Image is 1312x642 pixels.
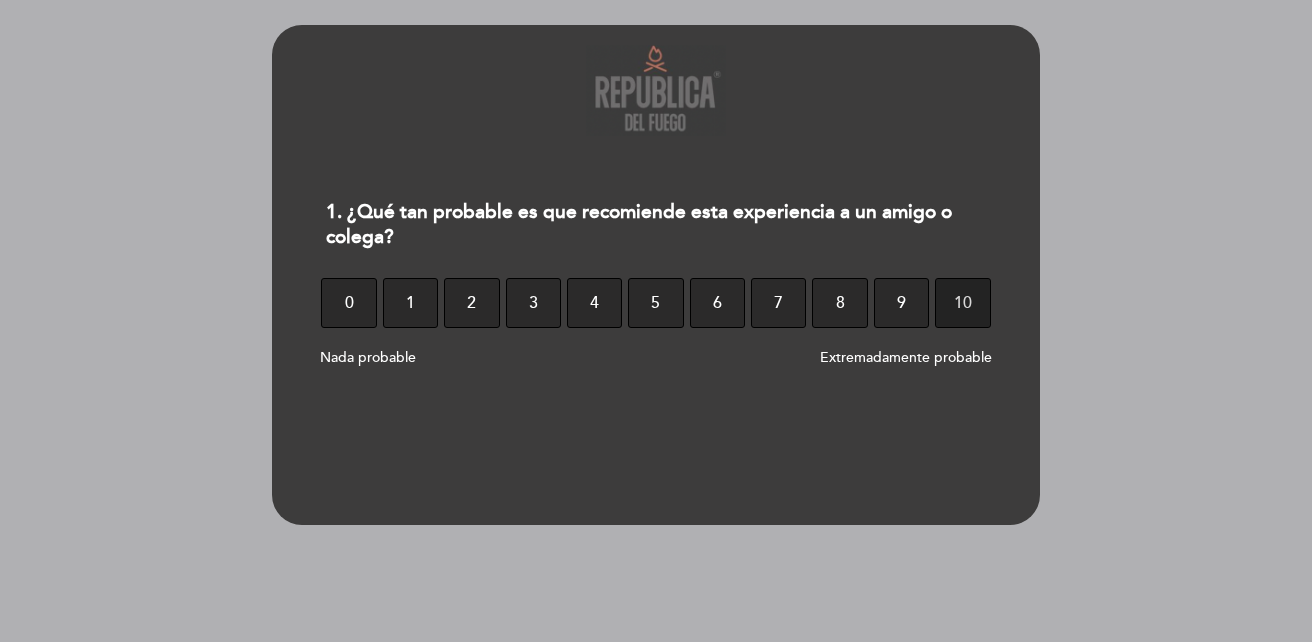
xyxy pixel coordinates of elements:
button: 9 [874,278,929,328]
span: 3 [529,275,538,331]
button: 3 [506,278,561,328]
button: 7 [751,278,806,328]
span: 6 [713,275,722,331]
span: 9 [897,275,906,331]
button: 6 [690,278,745,328]
span: 7 [774,275,783,331]
button: 2 [444,278,499,328]
button: 4 [567,278,622,328]
span: 8 [836,275,845,331]
span: Extremadamente probable [820,349,992,366]
span: 2 [467,275,476,331]
span: 5 [651,275,660,331]
button: 0 [321,278,376,328]
span: Nada probable [320,349,416,366]
img: header_1689371782.png [586,45,726,136]
button: 8 [812,278,867,328]
span: 1 [406,275,415,331]
button: 10 [935,278,990,328]
div: 1. ¿Qué tan probable es que recomiende esta experiencia a un amigo o colega? [310,188,1001,262]
button: 5 [628,278,683,328]
button: 1 [383,278,438,328]
span: 10 [954,275,972,331]
span: 4 [590,275,599,331]
span: 0 [345,275,354,331]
